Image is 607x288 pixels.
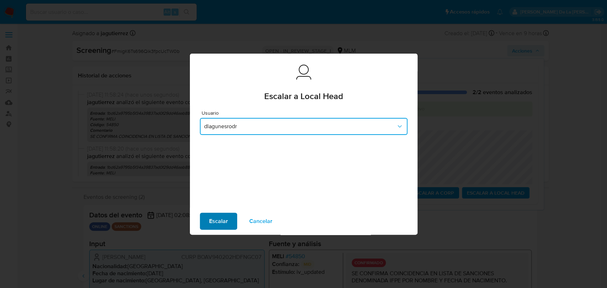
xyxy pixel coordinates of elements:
span: dlagunesrodr [204,123,396,130]
span: Escalar [209,213,228,229]
span: Cancelar [249,213,272,229]
button: Cancelar [240,213,282,230]
span: Usuario [202,110,409,115]
button: Escalar [200,213,237,230]
span: Escalar a Local Head [264,92,343,100]
button: dlagunesrodr [200,118,408,135]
